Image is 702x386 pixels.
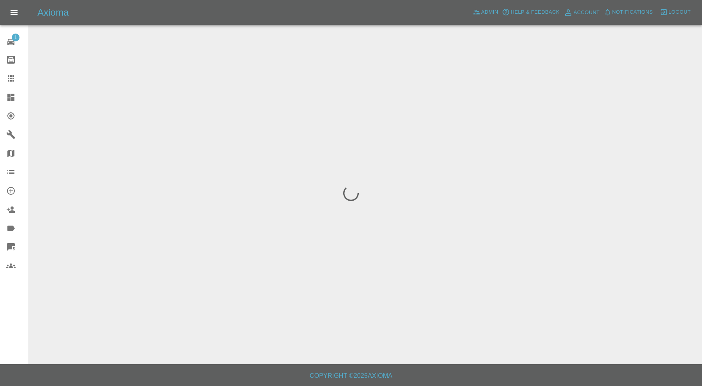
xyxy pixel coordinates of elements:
[574,8,600,17] span: Account
[562,6,602,19] a: Account
[668,8,691,17] span: Logout
[500,6,561,18] button: Help & Feedback
[511,8,559,17] span: Help & Feedback
[471,6,500,18] a: Admin
[5,3,23,22] button: Open drawer
[6,370,696,381] h6: Copyright © 2025 Axioma
[612,8,653,17] span: Notifications
[481,8,498,17] span: Admin
[12,34,19,41] span: 1
[658,6,693,18] button: Logout
[602,6,655,18] button: Notifications
[37,6,69,19] h5: Axioma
